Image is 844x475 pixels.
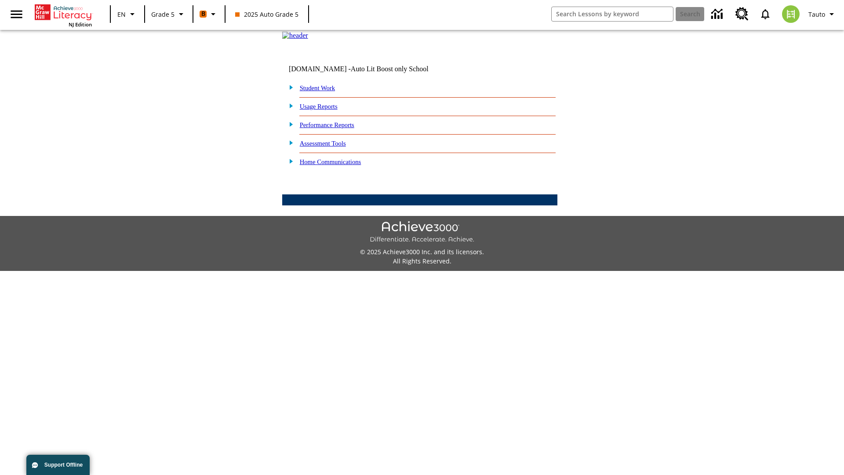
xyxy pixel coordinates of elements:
button: Profile/Settings [805,6,840,22]
a: Student Work [300,84,335,91]
img: header [282,32,308,40]
a: Data Center [706,2,730,26]
td: [DOMAIN_NAME] - [289,65,451,73]
input: search field [552,7,673,21]
span: Grade 5 [151,10,175,19]
img: Achieve3000 Differentiate Accelerate Achieve [370,221,474,244]
span: NJ Edition [69,21,92,28]
button: Boost Class color is orange. Change class color [196,6,222,22]
span: B [201,8,205,19]
img: plus.gif [284,120,294,128]
a: Assessment Tools [300,140,346,147]
img: plus.gif [284,83,294,91]
button: Select a new avatar [777,3,805,26]
span: Support Offline [44,462,83,468]
nobr: Auto Lit Boost only School [351,65,429,73]
span: Tauto [808,10,825,19]
button: Open side menu [4,1,29,27]
img: plus.gif [284,139,294,146]
img: plus.gif [284,157,294,165]
img: plus.gif [284,102,294,110]
img: avatar image [782,5,800,23]
button: Language: EN, Select a language [113,6,142,22]
span: EN [117,10,126,19]
a: Notifications [754,3,777,26]
span: 2025 Auto Grade 5 [235,10,298,19]
a: Usage Reports [300,103,338,110]
button: Support Offline [26,455,90,475]
a: Resource Center, Will open in new tab [730,2,754,26]
div: Home [35,3,92,28]
a: Performance Reports [300,121,354,128]
button: Grade: Grade 5, Select a grade [148,6,190,22]
a: Home Communications [300,158,361,165]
